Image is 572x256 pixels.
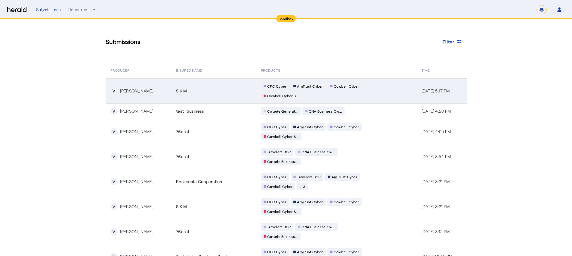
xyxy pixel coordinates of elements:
span: AmTrust Cyber [332,174,357,179]
span: Cowbell Cyber S... [267,134,299,139]
div: [PERSON_NAME] [120,88,153,94]
span: AmTrust Cyber [297,249,323,254]
div: V [110,128,118,135]
span: [DATE] 3:12 PM [422,229,450,234]
span: [DATE] 5:17 PM [422,88,450,93]
div: V [110,87,118,95]
span: Travelers BOP [267,149,291,154]
span: CFC Cyber [267,84,286,89]
span: CFC Cyber [267,174,286,179]
span: [DATE] 4:05 PM [422,129,451,134]
span: test_business [176,108,204,114]
span: Insured Name [176,67,202,73]
div: [PERSON_NAME] [120,129,153,135]
span: 76east [176,154,190,160]
span: CFC Cyber [267,124,286,129]
span: 76east [176,229,190,235]
div: V [110,178,118,185]
span: S K M [176,88,187,94]
div: [PERSON_NAME] [120,154,153,160]
span: + 3 [300,184,305,189]
span: Travelers BOP [297,174,320,179]
span: CNA Business Ow... [309,109,342,114]
span: [DATE] 3:21 PM [422,179,450,184]
span: Cowbell Cyber [267,184,292,189]
div: V [110,228,118,235]
span: 76east [176,129,190,135]
span: Coterie Busines... [267,234,298,239]
span: CNA Business Ow... [301,149,335,154]
span: PRODUCTS [261,67,280,73]
span: Cowbell Cyber S... [267,209,299,214]
span: [DATE] 3:54 PM [422,154,451,159]
span: Filter [443,39,455,45]
div: Sandbox [276,15,296,22]
span: Coterie Busines... [267,159,298,164]
span: CFC Cyber [267,249,286,254]
img: Herald Logo [7,7,26,13]
button: Filter [438,36,467,47]
div: [PERSON_NAME] [120,204,153,210]
span: Realestate Cooperation [176,179,222,185]
span: Travelers BOP [267,224,291,229]
span: Cowbell Cyber [334,84,359,89]
div: [PERSON_NAME] [120,179,153,185]
span: AmTrust Cyber [297,199,323,204]
span: AmTrust Cyber [297,124,323,129]
span: CFC Cyber [267,199,286,204]
span: [DATE] 4:20 PM [422,108,451,114]
span: Coterie General... [267,109,298,114]
span: CNA Business Ow... [301,224,335,229]
span: S K M [176,204,187,210]
span: Cowbell Cyber [334,249,359,254]
span: Cowbell Cyber [334,124,359,129]
h3: Submissions [106,37,141,46]
span: Time [422,67,430,73]
button: Resources dropdown menu [68,7,97,13]
span: Cowbell Cyber S... [267,93,299,98]
span: [DATE] 3:21 PM [422,204,450,209]
div: [PERSON_NAME] [120,108,153,114]
div: V [110,153,118,160]
div: V [110,108,118,115]
span: AmTrust Cyber [297,84,323,89]
div: [PERSON_NAME] [120,229,153,235]
span: Cowbell Cyber [334,199,359,204]
div: V [110,203,118,210]
div: Submissions [36,7,61,13]
span: PRODUCER [110,67,130,73]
